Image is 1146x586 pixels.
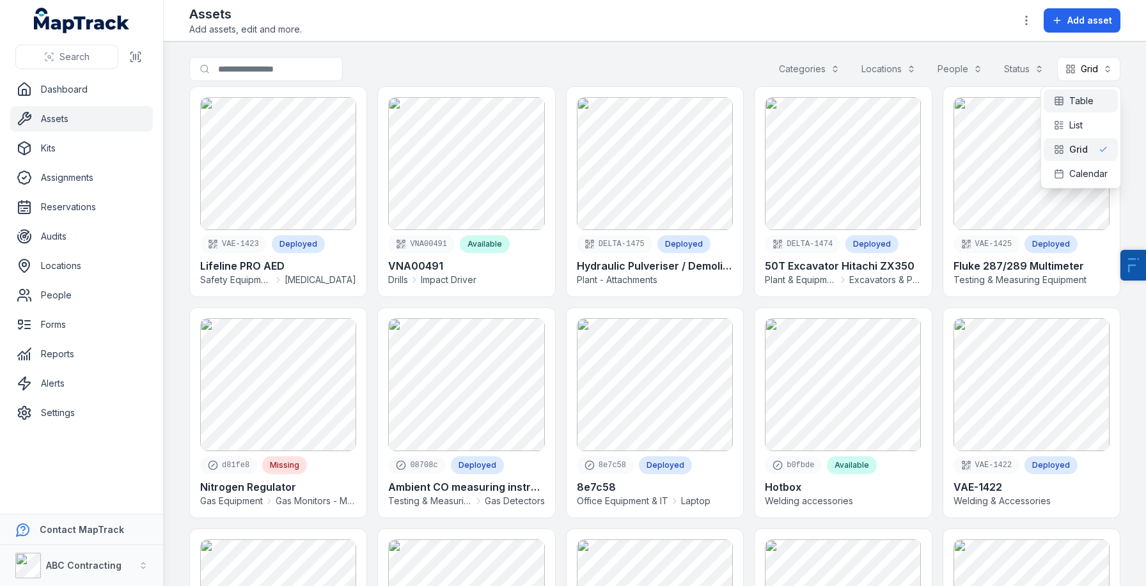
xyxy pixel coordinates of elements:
[1040,86,1121,189] div: Grid
[1069,95,1094,107] span: Table
[1069,119,1083,132] span: List
[1057,57,1120,81] button: Grid
[1069,167,1108,180] span: Calendar
[1069,143,1088,156] span: Grid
